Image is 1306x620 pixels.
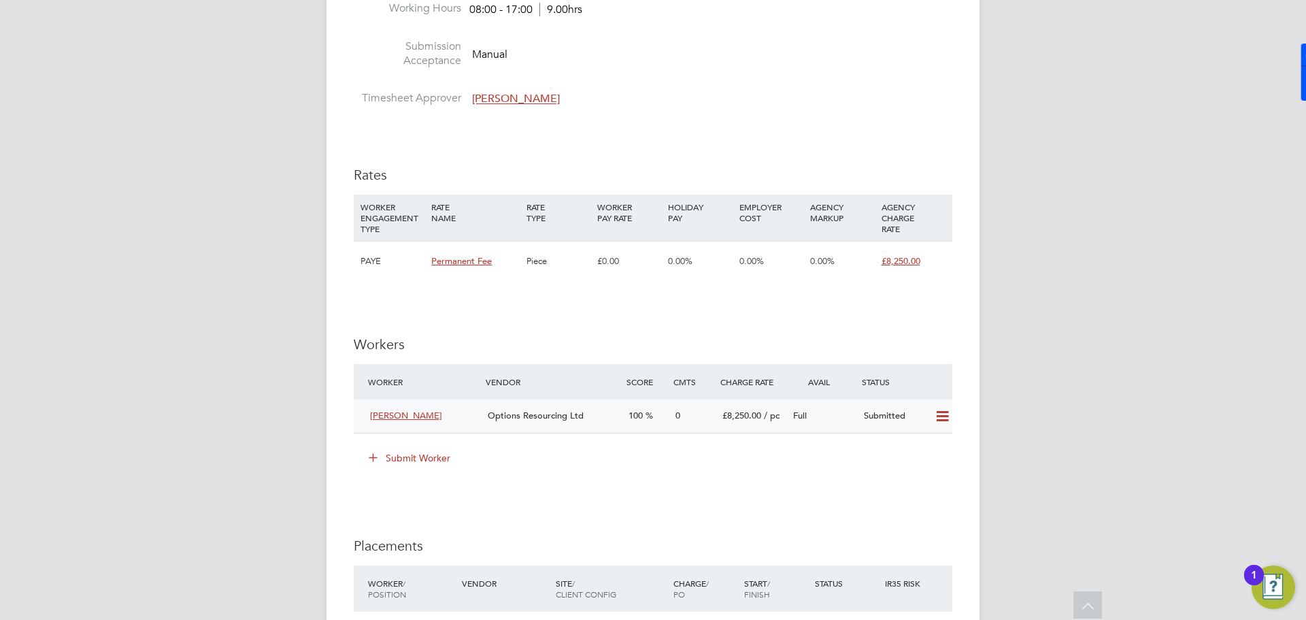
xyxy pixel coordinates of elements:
span: / PO [673,578,709,600]
div: Site [552,571,670,606]
span: / Finish [744,578,770,600]
span: Manual [472,48,507,61]
span: Full [793,410,807,421]
div: RATE NAME [428,195,522,230]
span: 0 [675,410,680,421]
div: Submitted [858,405,929,427]
h3: Placements [354,537,952,555]
div: WORKER PAY RATE [594,195,665,230]
div: Charge Rate [717,370,788,394]
span: [PERSON_NAME] [370,410,442,421]
div: Score [623,370,670,394]
span: / pc [764,410,780,421]
h3: Rates [354,166,952,184]
div: Worker [365,571,458,606]
span: 0.00% [810,255,835,267]
span: 0.00% [668,255,692,267]
div: WORKER ENGAGEMENT TYPE [357,195,428,241]
div: Status [858,370,952,394]
div: Vendor [458,571,552,595]
div: Status [811,571,882,595]
div: RATE TYPE [523,195,594,230]
div: Cmts [670,370,717,394]
span: 9.00hrs [539,3,582,16]
span: / Position [368,578,406,600]
span: £8,250.00 [882,255,920,267]
div: £0.00 [594,242,665,281]
div: Vendor [482,370,623,394]
div: IR35 Risk [882,571,928,595]
span: Permanent Fee [431,255,492,267]
div: Charge [670,571,741,606]
div: AGENCY MARKUP [807,195,877,230]
div: EMPLOYER COST [736,195,807,230]
label: Timesheet Approver [354,91,461,105]
div: AGENCY CHARGE RATE [878,195,949,241]
span: / Client Config [556,578,616,600]
span: [PERSON_NAME] [472,93,560,106]
div: 08:00 - 17:00 [469,3,582,17]
label: Submission Acceptance [354,39,461,68]
label: Working Hours [354,1,461,16]
h3: Workers [354,336,952,353]
div: Worker [365,370,482,394]
div: HOLIDAY PAY [665,195,735,230]
div: 1 [1251,575,1257,593]
div: PAYE [357,242,428,281]
span: 0.00% [739,255,764,267]
span: £8,250.00 [722,410,761,421]
button: Submit Worker [359,447,461,469]
div: Start [741,571,811,606]
button: Open Resource Center, 1 new notification [1252,566,1295,609]
div: Avail [788,370,858,394]
span: Options Resourcing Ltd [488,410,584,421]
div: Piece [523,242,594,281]
span: 100 [629,410,643,421]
